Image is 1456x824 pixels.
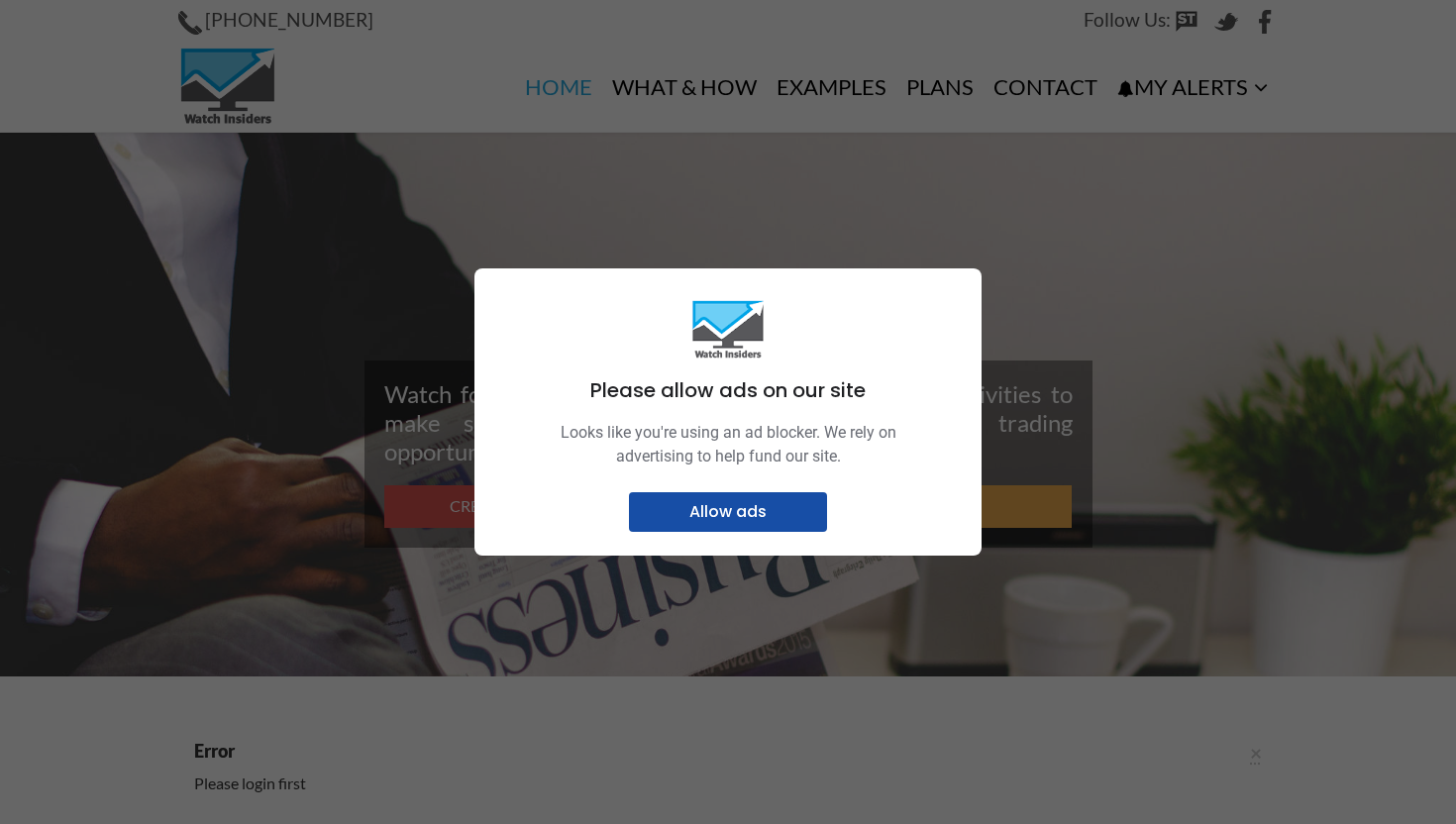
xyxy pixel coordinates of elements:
p: Looks like you're using an ad blocker. We rely on advertising to help fund our site. [530,421,926,468]
img: Welcome to watchinsiders.com [690,300,766,360]
p: Allow ads [641,502,815,522]
div: Please allow ads on our site [474,268,982,556]
button: Allow ads [629,492,827,532]
h1: Please allow ads on our site [498,375,958,405]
